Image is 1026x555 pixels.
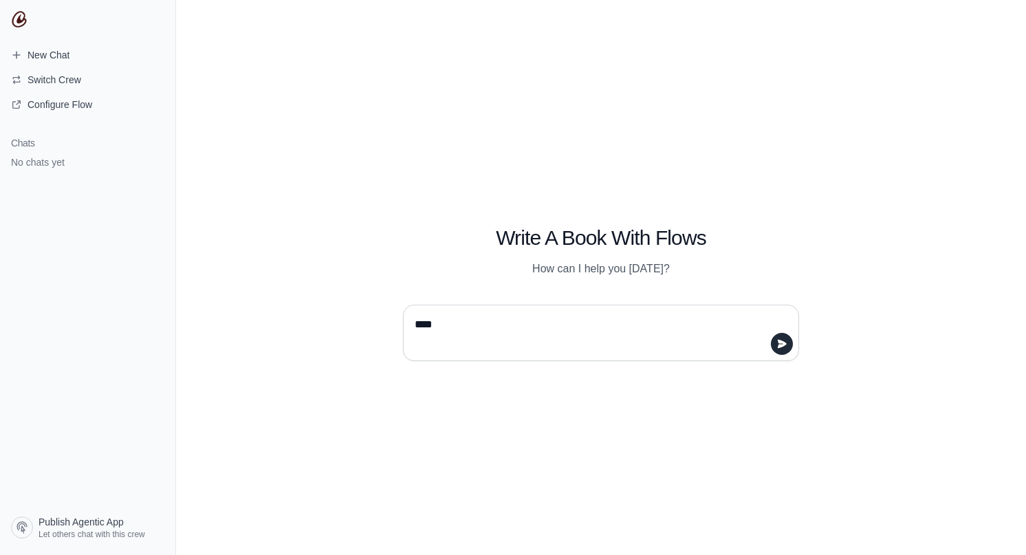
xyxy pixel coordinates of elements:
a: New Chat [6,44,170,66]
button: Switch Crew [6,69,170,91]
h1: Write A Book With Flows [403,226,799,250]
span: Let others chat with this crew [39,529,145,540]
span: Configure Flow [28,98,92,111]
span: Switch Crew [28,73,81,87]
iframe: Chat Widget [957,489,1026,555]
span: New Chat [28,48,69,62]
p: How can I help you [DATE]? [403,261,799,277]
a: Publish Agentic App Let others chat with this crew [6,511,170,544]
img: CrewAI Logo [11,11,28,28]
a: Configure Flow [6,94,170,116]
span: Publish Agentic App [39,515,124,529]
